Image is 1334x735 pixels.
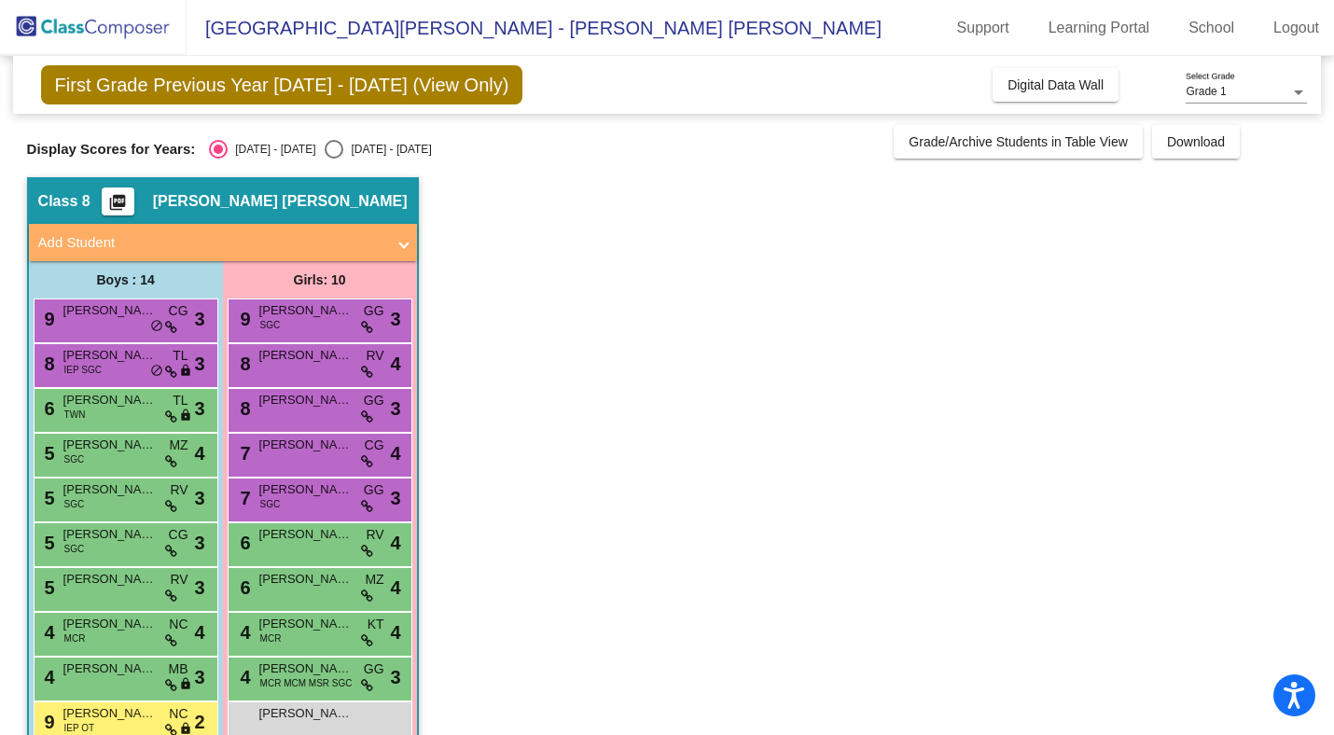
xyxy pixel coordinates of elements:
[260,676,353,690] span: MCR MCM MSR SGC
[194,484,204,512] span: 3
[64,408,86,422] span: TWN
[169,615,188,634] span: NC
[364,480,384,500] span: GG
[1007,77,1104,92] span: Digital Data Wall
[194,663,204,691] span: 3
[194,618,204,646] span: 4
[259,480,353,499] span: [PERSON_NAME] [PERSON_NAME]
[64,542,85,556] span: SGC
[390,305,400,333] span: 3
[29,261,223,298] div: Boys : 14
[1186,85,1226,98] span: Grade 1
[38,232,385,254] mat-panel-title: Add Student
[894,125,1143,159] button: Grade/Archive Students in Table View
[194,350,204,378] span: 3
[194,395,204,423] span: 3
[390,529,400,557] span: 4
[259,615,353,633] span: [PERSON_NAME]
[153,192,408,211] span: [PERSON_NAME] [PERSON_NAME]
[364,301,384,321] span: GG
[64,721,95,735] span: IEP OT
[260,497,281,511] span: SGC
[993,68,1119,102] button: Digital Data Wall
[169,436,188,455] span: MZ
[173,346,188,366] span: TL
[223,261,417,298] div: Girls: 10
[63,391,157,409] span: [PERSON_NAME]
[38,192,90,211] span: Class 8
[169,301,188,321] span: CG
[150,364,163,379] span: do_not_disturb_alt
[169,704,188,724] span: NC
[40,354,55,374] span: 8
[1167,134,1225,149] span: Download
[1174,13,1249,43] a: School
[106,193,129,219] mat-icon: picture_as_pdf
[40,533,55,553] span: 5
[259,436,353,454] span: [PERSON_NAME]
[259,570,353,589] span: [PERSON_NAME]
[259,391,353,409] span: [PERSON_NAME]
[170,480,188,500] span: RV
[365,570,383,589] span: MZ
[942,13,1024,43] a: Support
[179,409,192,423] span: lock
[41,65,523,104] span: First Grade Previous Year [DATE] - [DATE] (View Only)
[169,659,188,679] span: MB
[170,570,188,589] span: RV
[236,622,251,643] span: 4
[365,436,384,455] span: CG
[63,704,157,723] span: [PERSON_NAME]
[343,141,431,158] div: [DATE] - [DATE]
[40,309,55,329] span: 9
[236,667,251,687] span: 4
[236,533,251,553] span: 6
[259,346,353,365] span: [PERSON_NAME]
[63,301,157,320] span: [PERSON_NAME]
[390,574,400,602] span: 4
[390,350,400,378] span: 4
[173,391,188,410] span: TL
[909,134,1128,149] span: Grade/Archive Students in Table View
[64,631,86,645] span: MCR
[40,577,55,598] span: 5
[236,488,251,508] span: 7
[150,319,163,334] span: do_not_disturb_alt
[259,659,353,678] span: [PERSON_NAME]
[1258,13,1334,43] a: Logout
[64,497,85,511] span: SGC
[40,398,55,419] span: 6
[194,439,204,467] span: 4
[194,529,204,557] span: 3
[40,667,55,687] span: 4
[390,395,400,423] span: 3
[366,525,383,545] span: RV
[366,346,383,366] span: RV
[179,677,192,692] span: lock
[209,140,431,159] mat-radio-group: Select an option
[179,364,192,379] span: lock
[63,346,157,365] span: [PERSON_NAME]
[364,391,384,410] span: GG
[368,615,384,634] span: KT
[187,13,882,43] span: [GEOGRAPHIC_DATA][PERSON_NAME] - [PERSON_NAME] [PERSON_NAME]
[63,480,157,499] span: [PERSON_NAME]
[40,443,55,464] span: 5
[236,309,251,329] span: 9
[169,525,188,545] span: CG
[260,318,281,332] span: SGC
[236,398,251,419] span: 8
[259,525,353,544] span: [PERSON_NAME]
[64,363,102,377] span: IEP SGC
[228,141,315,158] div: [DATE] - [DATE]
[390,663,400,691] span: 3
[63,570,157,589] span: [PERSON_NAME]
[236,577,251,598] span: 6
[260,631,282,645] span: MCR
[63,615,157,633] span: [PERSON_NAME]
[259,704,353,723] span: [PERSON_NAME]
[236,354,251,374] span: 8
[194,574,204,602] span: 3
[27,141,196,158] span: Display Scores for Years:
[63,436,157,454] span: [PERSON_NAME]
